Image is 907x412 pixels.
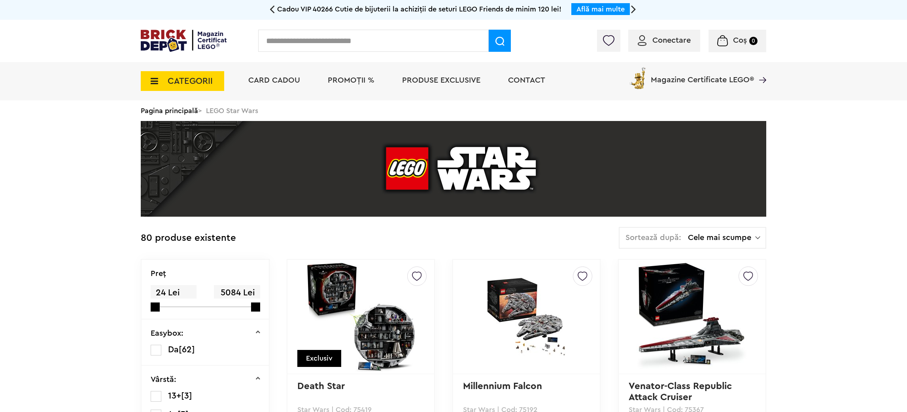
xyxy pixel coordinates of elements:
span: Cadou VIP 40266 Cutie de bijuterii la achiziții de seturi LEGO Friends de minim 120 lei! [277,6,561,13]
img: Death Star [306,261,416,372]
span: Da [168,345,179,354]
span: 13+ [168,391,181,400]
span: Magazine Certificate LEGO® [651,66,754,84]
p: Vârstă: [151,376,176,384]
span: 24 Lei [151,285,197,300]
div: > LEGO Star Wars [141,100,766,121]
span: Sortează după: [625,234,681,242]
div: 80 produse existente [141,227,236,249]
a: PROMOȚII % [328,76,374,84]
a: Pagina principală [141,107,198,114]
img: Millennium Falcon [471,277,582,357]
img: Venator-Class Republic Attack Cruiser [637,261,747,372]
span: CATEGORII [168,77,213,85]
img: LEGO Star Wars [141,121,766,217]
a: Venator-Class Republic Attack Cruiser [629,382,734,402]
a: Află mai multe [576,6,625,13]
span: Cele mai scumpe [688,234,755,242]
small: 0 [749,37,758,45]
span: 5084 Lei [214,285,260,300]
a: Contact [508,76,545,84]
a: Card Cadou [248,76,300,84]
p: Easybox: [151,329,183,337]
span: [62] [179,345,195,354]
a: Magazine Certificate LEGO® [754,66,766,74]
span: Conectare [652,36,691,44]
span: [3] [181,391,192,400]
a: Millennium Falcon [463,382,542,391]
p: Preţ [151,270,166,278]
div: Exclusiv [297,350,341,367]
a: Conectare [638,36,691,44]
a: Produse exclusive [402,76,480,84]
span: Coș [733,36,747,44]
a: Death Star [297,382,345,391]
